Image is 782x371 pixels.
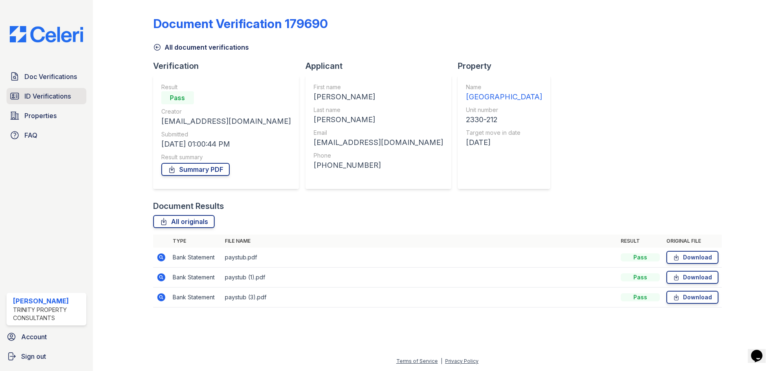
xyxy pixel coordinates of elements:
[7,108,86,124] a: Properties
[3,329,90,345] a: Account
[222,288,617,307] td: paystub (3).pdf
[169,248,222,268] td: Bank Statement
[161,153,291,161] div: Result summary
[666,291,718,304] a: Download
[666,251,718,264] a: Download
[3,26,90,42] img: CE_Logo_Blue-a8612792a0a2168367f1c8372b55b34899dd931a85d93a1a3d3e32e68fde9ad4.png
[663,235,722,248] th: Original file
[466,129,542,137] div: Target move in date
[153,42,249,52] a: All document verifications
[314,91,443,103] div: [PERSON_NAME]
[466,114,542,125] div: 2330-212
[169,235,222,248] th: Type
[161,91,194,104] div: Pass
[7,88,86,104] a: ID Verifications
[7,127,86,143] a: FAQ
[153,215,215,228] a: All originals
[161,116,291,127] div: [EMAIL_ADDRESS][DOMAIN_NAME]
[617,235,663,248] th: Result
[621,293,660,301] div: Pass
[24,130,37,140] span: FAQ
[21,332,47,342] span: Account
[7,68,86,85] a: Doc Verifications
[396,358,438,364] a: Terms of Service
[314,106,443,114] div: Last name
[169,288,222,307] td: Bank Statement
[153,60,305,72] div: Verification
[222,268,617,288] td: paystub (1).pdf
[3,348,90,364] a: Sign out
[222,248,617,268] td: paystub.pdf
[21,351,46,361] span: Sign out
[466,83,542,91] div: Name
[466,83,542,103] a: Name [GEOGRAPHIC_DATA]
[314,151,443,160] div: Phone
[153,200,224,212] div: Document Results
[161,163,230,176] a: Summary PDF
[24,91,71,101] span: ID Verifications
[666,271,718,284] a: Download
[466,106,542,114] div: Unit number
[621,253,660,261] div: Pass
[161,108,291,116] div: Creator
[314,129,443,137] div: Email
[314,160,443,171] div: [PHONE_NUMBER]
[161,138,291,150] div: [DATE] 01:00:44 PM
[314,83,443,91] div: First name
[222,235,617,248] th: File name
[458,60,557,72] div: Property
[24,111,57,121] span: Properties
[161,130,291,138] div: Submitted
[314,114,443,125] div: [PERSON_NAME]
[445,358,479,364] a: Privacy Policy
[161,83,291,91] div: Result
[169,268,222,288] td: Bank Statement
[153,16,328,31] div: Document Verification 179690
[621,273,660,281] div: Pass
[13,306,83,322] div: Trinity Property Consultants
[305,60,458,72] div: Applicant
[466,91,542,103] div: [GEOGRAPHIC_DATA]
[466,137,542,148] div: [DATE]
[13,296,83,306] div: [PERSON_NAME]
[24,72,77,81] span: Doc Verifications
[314,137,443,148] div: [EMAIL_ADDRESS][DOMAIN_NAME]
[441,358,442,364] div: |
[748,338,774,363] iframe: chat widget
